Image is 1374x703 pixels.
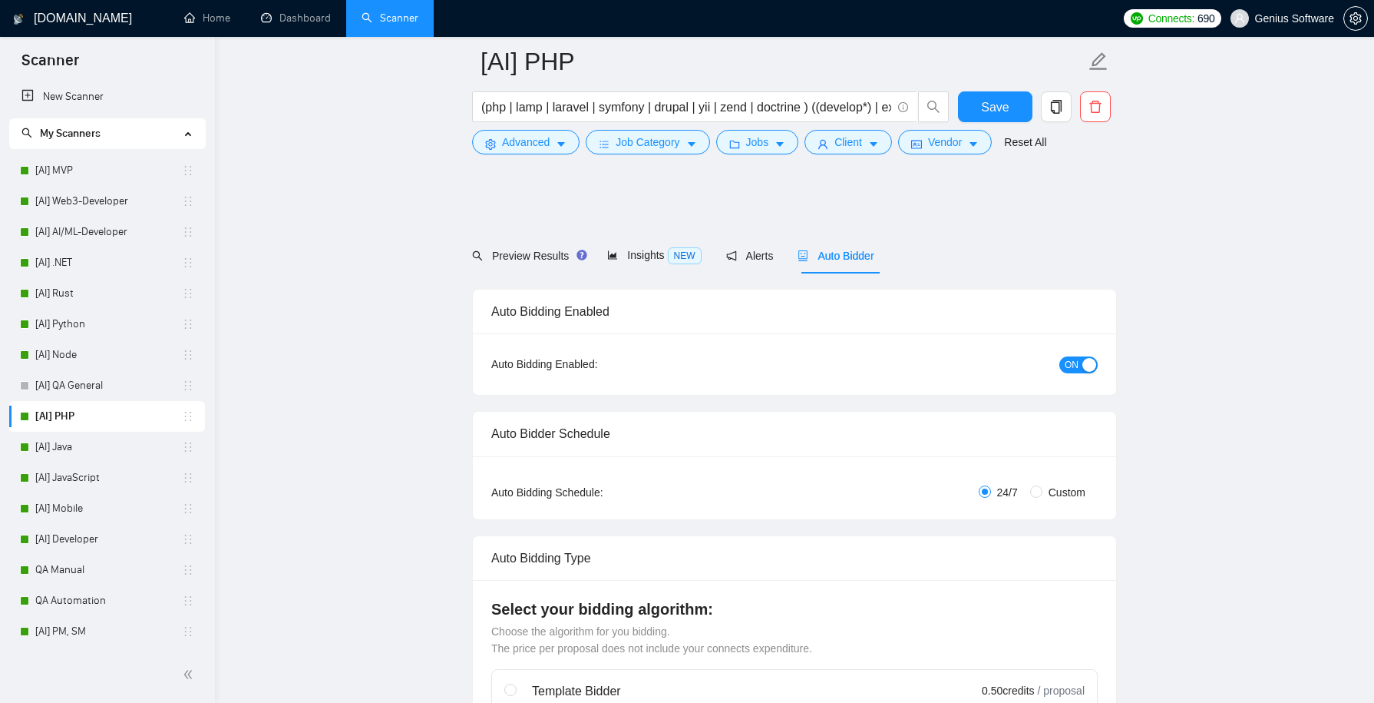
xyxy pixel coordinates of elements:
[1197,10,1214,27] span: 690
[616,134,679,151] span: Job Category
[362,12,418,25] a: searchScanner
[586,130,709,154] button: barsJob Categorycaret-down
[982,682,1034,699] span: 0.50 credits
[9,155,205,186] li: [AI] MVP
[1065,356,1078,373] span: ON
[182,287,194,300] span: holder
[9,247,205,278] li: [AI] .NET
[1038,683,1085,698] span: / proposal
[183,667,198,682] span: double-left
[491,290,1098,333] div: Auto Bidding Enabled
[1148,10,1194,27] span: Connects:
[35,524,182,555] a: [AI] Developer
[35,401,182,432] a: [AI] PHP
[182,502,194,515] span: holder
[9,49,91,81] span: Scanner
[928,134,962,151] span: Vendor
[9,370,205,401] li: [AI] QA General
[481,98,891,117] input: Search Freelance Jobs...
[182,164,194,177] span: holder
[668,247,702,264] span: NEW
[798,250,808,261] span: robot
[472,130,580,154] button: settingAdvancedcaret-down
[182,564,194,576] span: holder
[35,309,182,340] a: [AI] Python
[9,555,205,585] li: QA Manual
[1080,91,1111,122] button: delete
[1131,12,1143,25] img: upwork-logo.png
[35,555,182,585] a: QA Manual
[1042,100,1071,114] span: copy
[35,493,182,524] a: [AI] Mobile
[182,380,194,392] span: holder
[898,130,992,154] button: idcardVendorcaret-down
[9,493,205,524] li: [AI] Mobile
[9,401,205,432] li: [AI] PHP
[9,278,205,309] li: [AI] Rust
[491,625,812,655] span: Choose the algorithm for you bidding. The price per proposal does not include your connects expen...
[472,250,483,261] span: search
[968,138,979,150] span: caret-down
[1322,651,1359,688] iframe: Intercom live chat
[9,309,205,340] li: [AI] Python
[182,257,194,269] span: holder
[1081,100,1110,114] span: delete
[182,533,194,545] span: holder
[9,616,205,647] li: [AI] PM, SM
[485,138,496,150] span: setting
[1041,91,1072,122] button: copy
[35,463,182,493] a: [AI] JavaScript
[1343,6,1368,31] button: setting
[13,7,24,32] img: logo
[491,412,1098,456] div: Auto Bidder Schedule
[918,91,949,122] button: search
[898,102,908,112] span: info-circle
[958,91,1032,122] button: Save
[481,42,1085,81] input: Scanner name...
[911,138,922,150] span: idcard
[491,484,693,501] div: Auto Bidding Schedule:
[868,138,879,150] span: caret-down
[9,340,205,370] li: [AI] Node
[919,100,948,114] span: search
[35,278,182,309] a: [AI] Rust
[40,127,101,140] span: My Scanners
[804,130,892,154] button: userClientcaret-down
[35,585,182,616] a: QA Automation
[35,432,182,463] a: [AI] Java
[726,250,774,262] span: Alerts
[1088,51,1108,71] span: edit
[746,134,769,151] span: Jobs
[9,217,205,247] li: [AI] AI/ML-Developer
[35,155,182,186] a: [AI] MVP
[35,217,182,247] a: [AI] AI/ML-Developer
[9,186,205,217] li: [AI] Web3-Developer
[182,625,194,638] span: holder
[491,536,1098,580] div: Auto Bidding Type
[182,472,194,484] span: holder
[575,248,589,262] div: Tooltip anchor
[1042,484,1092,501] span: Custom
[182,226,194,238] span: holder
[726,250,737,261] span: notification
[182,195,194,207] span: holder
[35,186,182,217] a: [AI] Web3-Developer
[607,250,618,260] span: area-chart
[686,138,697,150] span: caret-down
[817,138,828,150] span: user
[182,349,194,361] span: holder
[9,81,205,112] li: New Scanner
[491,356,693,373] div: Auto Bidding Enabled:
[775,138,785,150] span: caret-down
[182,318,194,330] span: holder
[1343,12,1368,25] a: setting
[9,524,205,555] li: [AI] Developer
[35,247,182,278] a: [AI] .NET
[798,250,874,262] span: Auto Bidder
[1234,13,1245,24] span: user
[21,81,193,112] a: New Scanner
[472,250,583,262] span: Preview Results
[261,12,331,25] a: dashboardDashboard
[981,98,1009,117] span: Save
[35,370,182,401] a: [AI] QA General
